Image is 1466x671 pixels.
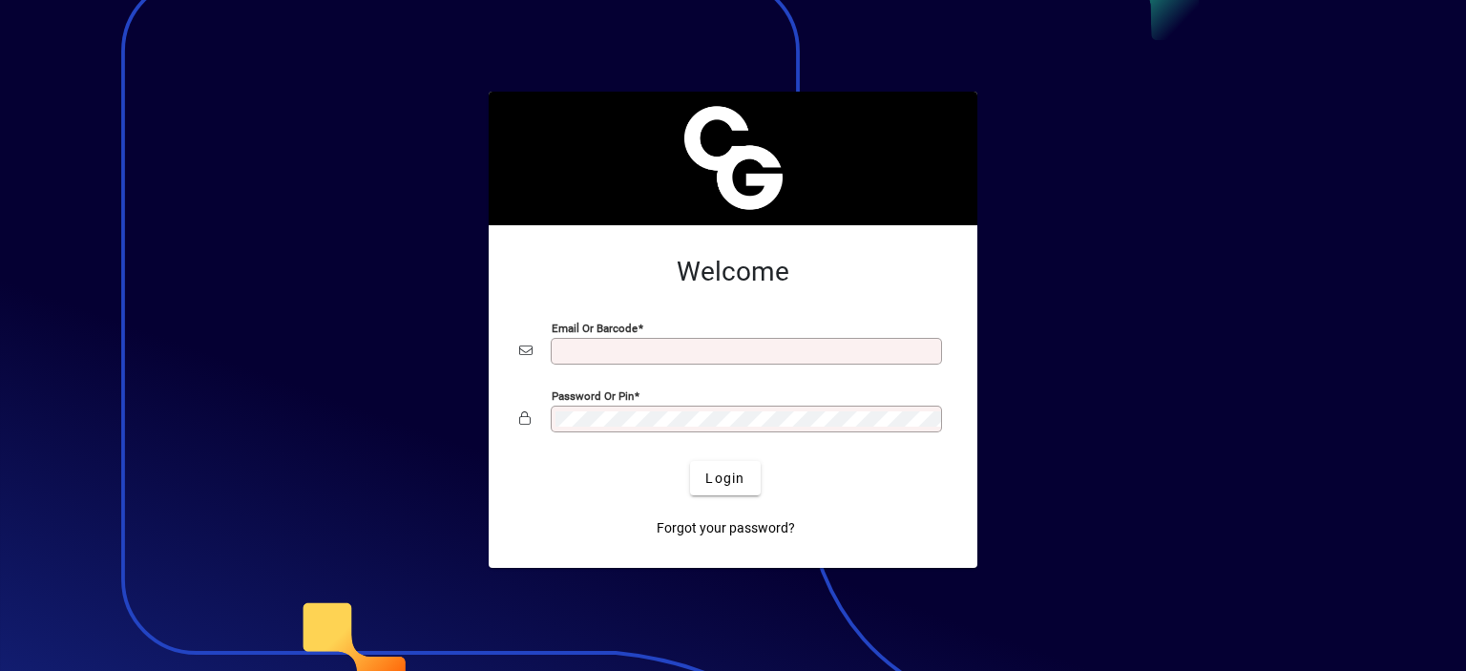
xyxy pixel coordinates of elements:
[657,518,795,538] span: Forgot your password?
[552,389,634,403] mat-label: Password or Pin
[690,461,760,495] button: Login
[649,511,803,545] a: Forgot your password?
[552,322,638,335] mat-label: Email or Barcode
[519,256,947,288] h2: Welcome
[705,469,744,489] span: Login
